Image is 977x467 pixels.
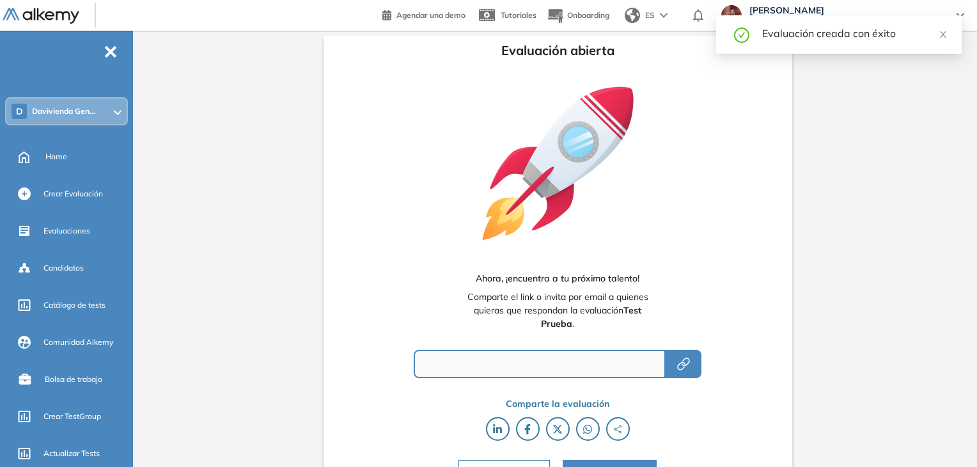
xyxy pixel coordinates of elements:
[43,225,90,237] span: Evaluaciones
[43,299,106,311] span: Catálogo de tests
[749,5,944,15] span: [PERSON_NAME]
[913,406,977,467] iframe: Chat Widget
[913,406,977,467] div: Widget de chat
[43,448,100,459] span: Actualizar Tests
[43,262,84,274] span: Candidatos
[939,30,948,39] span: close
[43,411,101,422] span: Crear TestGroup
[382,6,465,22] a: Agendar una demo
[660,13,668,18] img: arrow
[396,10,465,20] span: Agendar una demo
[43,336,113,348] span: Comunidad Alkemy
[625,8,640,23] img: world
[467,290,648,331] span: Comparte el link o invita por email a quienes quieras que respondan la evaluación .
[16,106,23,116] span: D
[506,397,609,411] span: Comparte la evaluación
[476,272,639,285] span: Ahora, ¡encuentra a tu próximo talento!
[3,8,79,24] img: Logo
[645,10,655,21] span: ES
[567,10,609,20] span: Onboarding
[501,41,614,60] span: Evaluación abierta
[501,10,536,20] span: Tutoriales
[43,188,103,200] span: Crear Evaluación
[734,26,749,43] span: check-circle
[32,106,95,116] span: Davivienda Gen...
[45,151,67,162] span: Home
[547,2,609,29] button: Onboarding
[45,374,102,385] span: Bolsa de trabajo
[762,26,946,41] div: Evaluación creada con éxito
